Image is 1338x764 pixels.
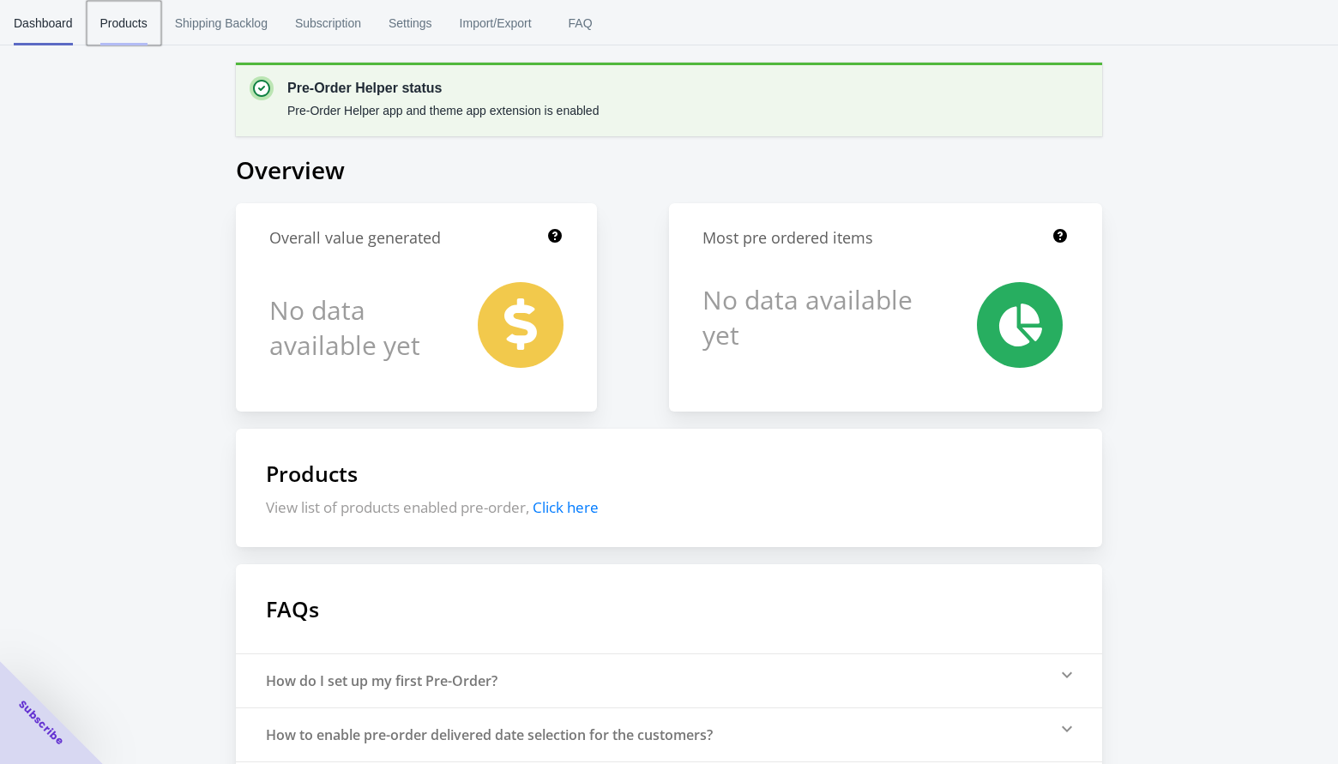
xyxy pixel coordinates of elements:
span: Click here [533,497,599,517]
h1: Products [266,459,1072,488]
p: Pre-Order Helper app and theme app extension is enabled [287,102,599,119]
span: FAQ [559,1,602,45]
p: Pre-Order Helper status [287,78,599,99]
h1: No data available yet [269,282,441,372]
h1: Overall value generated [269,227,441,249]
h1: No data available yet [702,282,916,352]
span: Subscription [295,1,361,45]
h1: Overview [236,153,1102,186]
h1: Most pre ordered items [702,227,873,249]
span: Products [100,1,148,45]
span: Import/Export [460,1,532,45]
span: Dashboard [14,1,73,45]
div: How to enable pre-order delivered date selection for the customers? [266,725,713,744]
span: Settings [389,1,432,45]
span: Shipping Backlog [175,1,268,45]
h1: FAQs [236,564,1102,653]
span: Subscribe [15,697,67,749]
p: View list of products enabled pre-order, [266,497,1072,517]
div: How do I set up my first Pre-Order? [266,671,497,690]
